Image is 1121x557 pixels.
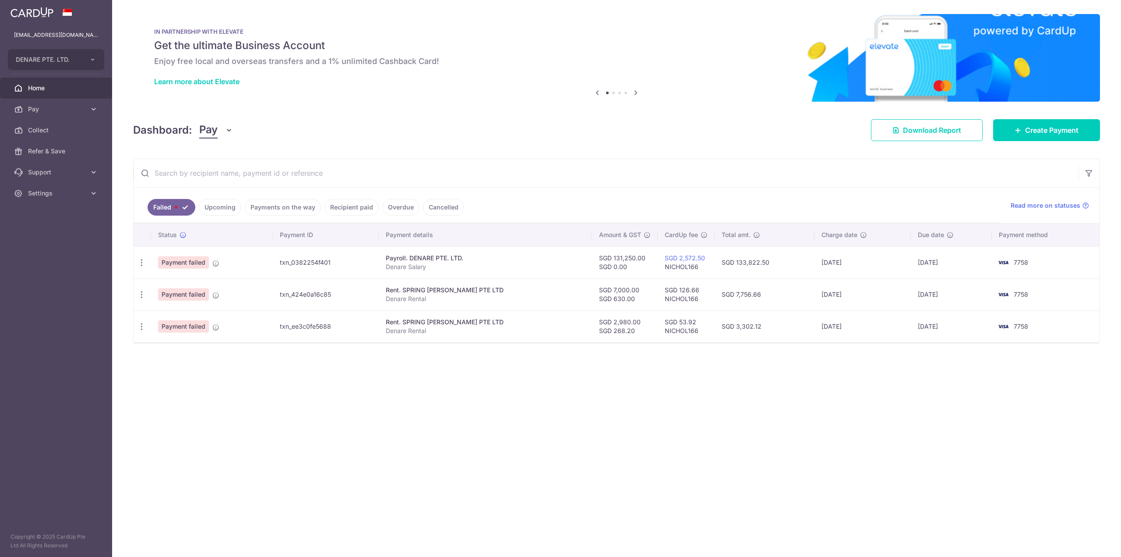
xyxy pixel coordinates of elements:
a: Download Report [871,119,983,141]
a: Payments on the way [245,199,321,216]
a: Overdue [382,199,419,216]
p: Denare Salary [386,263,585,271]
span: Home [28,84,86,92]
span: Create Payment [1025,125,1079,135]
span: Payment failed [158,256,209,269]
span: Due date [918,231,944,239]
p: Denare Rental [386,294,585,303]
td: [DATE] [911,278,992,310]
a: SGD 2,572.50 [665,254,705,262]
span: Support [28,168,86,177]
h6: Enjoy free local and overseas transfers and a 1% unlimited Cashback Card! [154,56,1079,67]
td: txn_ee3c0fe5688 [273,310,378,342]
th: Payment method [992,224,1100,246]
div: Rent. SPRING [PERSON_NAME] PTE LTD [386,318,585,326]
th: Payment ID [273,224,378,246]
td: SGD 133,822.50 [715,246,814,278]
img: Renovation banner [133,14,1100,102]
td: txn_424e0a16c85 [273,278,378,310]
td: SGD 7,756.66 [715,278,814,310]
td: [DATE] [814,310,911,342]
span: Pay [199,122,218,138]
span: Total amt. [722,231,751,239]
img: CardUp [11,7,53,18]
td: SGD 131,250.00 SGD 0.00 [592,246,658,278]
td: [DATE] [911,310,992,342]
span: 7758 [1014,259,1028,266]
span: Amount & GST [599,231,641,239]
span: Refer & Save [28,147,86,156]
td: NICHOL166 [658,246,715,278]
button: Pay [199,122,233,138]
div: Rent. SPRING [PERSON_NAME] PTE LTD [386,286,585,294]
span: Collect [28,126,86,135]
td: SGD 2,980.00 SGD 268.20 [592,310,658,342]
span: DENARE PTE. LTD. [16,55,81,64]
th: Payment details [379,224,592,246]
td: SGD 53.92 NICHOL166 [658,310,715,342]
h4: Dashboard: [133,122,192,138]
span: Pay [28,105,86,114]
span: 7758 [1014,323,1028,330]
p: IN PARTNERSHIP WITH ELEVATE [154,28,1079,35]
td: [DATE] [814,278,911,310]
span: Payment failed [158,320,209,333]
span: CardUp fee [665,231,698,239]
span: Download Report [903,125,961,135]
a: Learn more about Elevate [154,77,240,86]
td: [DATE] [911,246,992,278]
p: [EMAIL_ADDRESS][DOMAIN_NAME] [14,31,98,39]
td: txn_0382254f401 [273,246,378,278]
a: Failed [148,199,195,216]
span: Status [158,231,177,239]
a: Recipient paid [324,199,379,216]
p: Denare Rental [386,326,585,335]
a: Create Payment [993,119,1100,141]
span: Charge date [821,231,857,239]
td: SGD 7,000.00 SGD 630.00 [592,278,658,310]
span: Read more on statuses [1011,201,1080,210]
span: Payment failed [158,288,209,301]
td: SGD 126.66 NICHOL166 [658,278,715,310]
button: DENARE PTE. LTD. [8,49,104,70]
td: [DATE] [814,246,911,278]
td: SGD 3,302.12 [715,310,814,342]
span: Settings [28,189,86,198]
img: Bank Card [994,289,1012,300]
h5: Get the ultimate Business Account [154,39,1079,53]
a: Read more on statuses [1011,201,1089,210]
img: Bank Card [994,257,1012,268]
input: Search by recipient name, payment id or reference [134,159,1079,187]
img: Bank Card [994,321,1012,332]
span: 7758 [1014,291,1028,298]
div: Payroll. DENARE PTE. LTD. [386,254,585,263]
a: Cancelled [423,199,464,216]
a: Upcoming [199,199,241,216]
